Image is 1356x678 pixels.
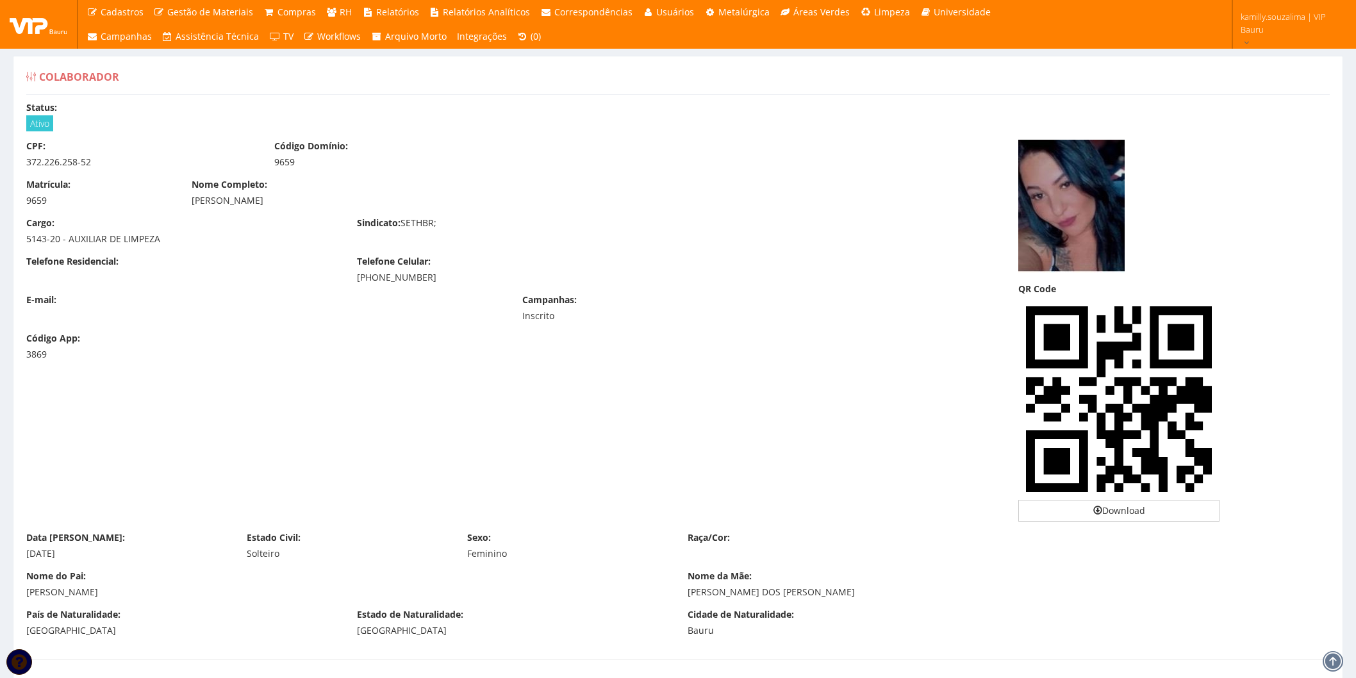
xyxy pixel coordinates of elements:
label: Cargo: [26,217,54,229]
div: [GEOGRAPHIC_DATA] [26,624,338,637]
a: (0) [512,24,547,49]
span: Usuários [656,6,694,18]
label: Status: [26,101,57,114]
a: Integrações [452,24,512,49]
div: [PHONE_NUMBER] [357,271,668,284]
label: Matrícula: [26,178,70,191]
div: 9659 [274,156,503,169]
label: Estado de Naturalidade: [357,608,463,621]
label: CPF: [26,140,45,153]
span: Gestão de Materiais [167,6,253,18]
span: Ativo [26,115,53,131]
div: [PERSON_NAME] [26,586,668,599]
div: 5143-20 - AUXILIAR DE LIMPEZA [26,233,338,245]
label: Código Domínio: [274,140,348,153]
a: Assistência Técnica [157,24,265,49]
img: logo [10,15,67,34]
img: fracine-172867303267097508d6064.JPG [1018,140,1125,273]
span: Relatórios Analíticos [443,6,530,18]
label: Código App: [26,332,80,345]
a: Workflows [299,24,367,49]
span: RH [340,6,352,18]
div: Bauru [688,624,999,637]
label: Sexo: [467,531,491,544]
span: Limpeza [874,6,910,18]
label: Telefone Celular: [357,255,431,268]
label: Raça/Cor: [688,531,730,544]
span: TV [283,30,294,42]
a: Arquivo Morto [366,24,452,49]
label: E-mail: [26,294,56,306]
label: Data [PERSON_NAME]: [26,531,125,544]
span: Arquivo Morto [385,30,447,42]
div: [GEOGRAPHIC_DATA] [357,624,668,637]
div: [PERSON_NAME] [192,194,834,207]
a: Campanhas [81,24,157,49]
div: Solteiro [247,547,448,560]
div: 3869 [26,348,172,361]
span: Integrações [457,30,507,42]
label: Cidade de Naturalidade: [688,608,794,621]
label: Telefone Residencial: [26,255,119,268]
img: GU8w5D0Nu7gBB4g4QJO4AQeIOECTuAEHiDhAk7gBB4g4QJO4AQeIOECTuAEHiDhAk7gBB4g4QJO4AQeIOECTuAEHiDhAk7gBB... [1018,299,1220,500]
span: Metalúrgica [718,6,770,18]
span: Assistência Técnica [176,30,259,42]
span: Workflows [317,30,361,42]
a: TV [264,24,299,49]
label: Sindicato: [357,217,401,229]
div: 9659 [26,194,172,207]
label: Campanhas: [522,294,577,306]
a: Download [1018,500,1220,522]
div: Feminino [467,547,668,560]
div: Inscrito [522,310,751,322]
label: Estado Civil: [247,531,301,544]
span: Cadastros [101,6,144,18]
span: kamilly.souzalima | VIP Bauru [1241,10,1339,36]
span: Compras [277,6,316,18]
span: Relatórios [376,6,419,18]
span: Colaborador [39,70,119,84]
div: SETHBR; [347,217,678,233]
div: 372.226.258-52 [26,156,255,169]
span: (0) [531,30,541,42]
span: Áreas Verdes [793,6,850,18]
div: [PERSON_NAME] DOS [PERSON_NAME] [688,586,1330,599]
span: Correspondências [554,6,633,18]
span: Universidade [934,6,991,18]
span: Campanhas [101,30,152,42]
label: Nome da Mãe: [688,570,752,583]
label: País de Naturalidade: [26,608,120,621]
div: [DATE] [26,547,227,560]
label: Nome Completo: [192,178,267,191]
label: QR Code [1018,283,1056,295]
label: Nome do Pai: [26,570,86,583]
